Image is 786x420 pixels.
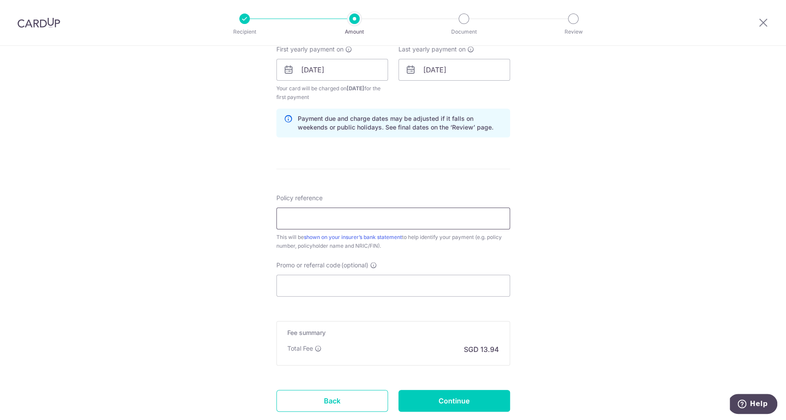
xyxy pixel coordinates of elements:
span: Last yearly payment on [398,45,466,54]
span: Your card will be charged on [276,84,388,102]
p: Review [541,27,606,36]
input: Continue [398,390,510,412]
iframe: Opens a widget where you can find more information [730,394,777,416]
p: Total Fee [287,344,313,353]
img: CardUp [17,17,60,28]
p: Recipient [212,27,277,36]
a: Back [276,390,388,412]
p: Payment due and charge dates may be adjusted if it falls on weekends or public holidays. See fina... [298,114,503,132]
span: Promo or referral code [276,261,340,270]
p: SGD 13.94 [464,344,499,355]
input: DD / MM / YYYY [276,59,388,81]
input: DD / MM / YYYY [398,59,510,81]
span: First yearly payment on [276,45,344,54]
p: Amount [322,27,387,36]
div: This will be to help identify your payment (e.g. policy number, policyholder name and NRIC/FIN). [276,233,510,250]
p: Document [432,27,496,36]
span: [DATE] [347,85,364,92]
label: Policy reference [276,194,323,202]
span: (optional) [341,261,368,270]
h5: Fee summary [287,328,499,337]
a: shown on your insurer’s bank statement [304,234,402,240]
